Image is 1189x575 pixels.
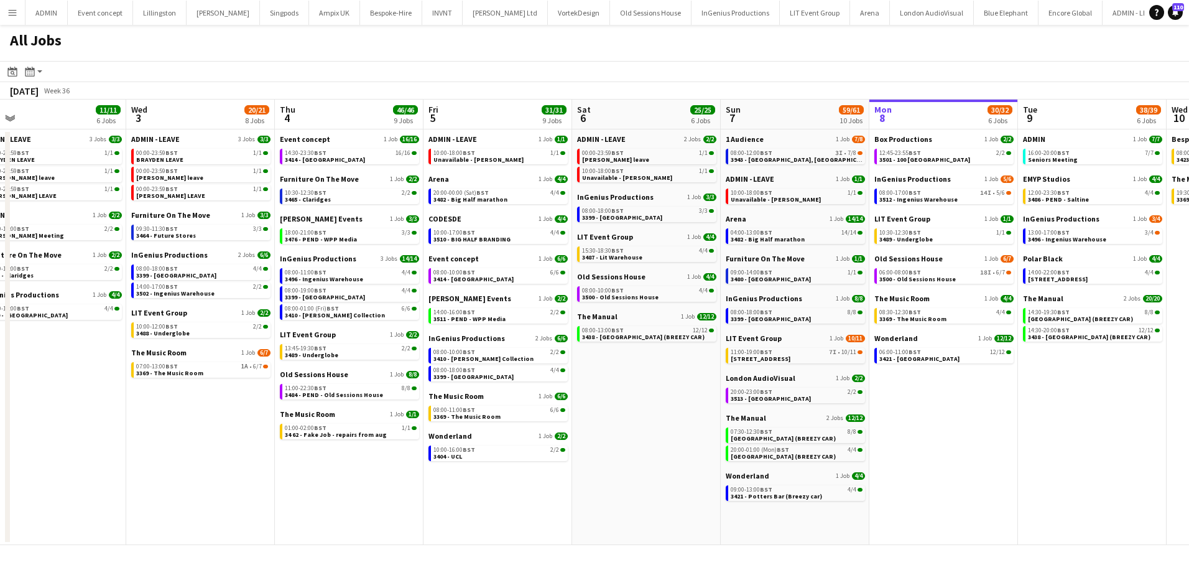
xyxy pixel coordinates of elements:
[68,1,133,25] button: Event concept
[1172,3,1184,11] span: 110
[41,86,72,95] span: Week 36
[1103,1,1169,25] button: ADMIN - LEAVE
[463,1,548,25] button: [PERSON_NAME] Ltd
[25,1,68,25] button: ADMIN
[692,1,780,25] button: InGenius Productions
[360,1,422,25] button: Bespoke-Hire
[850,1,890,25] button: Arena
[610,1,692,25] button: Old Sessions House
[974,1,1039,25] button: Blue Elephant
[422,1,463,25] button: INVNT
[10,85,39,97] div: [DATE]
[780,1,850,25] button: LIT Event Group
[260,1,309,25] button: Singpods
[548,1,610,25] button: VortekDesign
[309,1,360,25] button: Ampix UK
[1168,5,1183,20] a: 110
[890,1,974,25] button: London AudioVisual
[187,1,260,25] button: [PERSON_NAME]
[133,1,187,25] button: Lillingston
[1039,1,1103,25] button: Encore Global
